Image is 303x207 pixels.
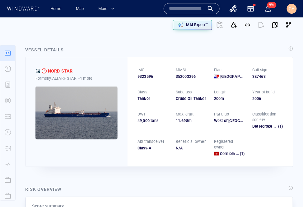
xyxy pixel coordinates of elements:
img: 5905c3452fdb875836697893_0 [35,87,118,139]
a: Home [48,3,64,14]
span: More [98,5,115,12]
p: MMSI [176,67,186,73]
span: 698 [182,118,189,123]
div: Crude Oil Tanker [176,96,207,101]
button: CH [286,2,298,15]
p: Class [138,89,147,95]
div: NORD STAR [48,67,73,75]
div: Formerly: ALTARF STAR [35,75,118,82]
a: Corniola Ltd. (1) [220,151,245,157]
div: 2006 [252,96,283,101]
button: Get link [241,18,254,32]
span: m [221,96,224,101]
div: 3E7463 [252,74,283,79]
div: Vessel details [25,46,64,54]
div: 352003296 [176,74,207,79]
p: Classification society [252,111,283,123]
p: Call sign [252,67,268,73]
button: Add to vessel list [227,18,241,32]
p: +1 more [78,75,92,82]
button: MAI Expert™ [173,20,212,30]
span: 9323596 [138,74,153,79]
p: IMO [138,67,145,73]
a: Map [73,3,88,14]
div: High risk [42,68,47,73]
span: m [188,118,192,123]
span: (1) [277,124,283,129]
button: More [96,3,120,14]
span: 200 [214,96,221,101]
p: Max. draft [176,111,194,117]
p: Length [214,89,226,95]
button: Visual Link Analysis [282,18,296,32]
span: Corniola Ltd. [220,151,243,156]
p: P&I Club [214,111,229,117]
p: Flag [214,67,222,73]
div: T&S ODR defined risk: indication [35,68,40,73]
div: Det Norske Veritas [252,124,283,129]
p: DWT [138,111,146,117]
span: CH [289,6,295,11]
p: MAI Expert™ [186,22,208,28]
span: 11 [176,118,180,123]
div: 49,000 tons [138,118,168,124]
span: [GEOGRAPHIC_DATA] [221,74,245,79]
button: Home [46,3,66,14]
div: Det Norske Veritas [252,124,277,129]
iframe: Chat [277,179,298,202]
p: Subclass [176,89,192,95]
p: AIS transceiver [138,139,164,144]
button: View on map [268,18,282,32]
p: Registered owner [214,139,245,150]
div: Notification center [264,5,272,12]
p: Beneficial owner [176,139,206,144]
div: Risk overview [25,186,62,193]
span: . [180,118,181,123]
div: Tanker [138,96,168,101]
span: (1) [239,151,245,157]
p: Year of build [252,89,275,95]
div: N/A [176,145,207,151]
button: 99+ [261,1,276,16]
span: Class-A [138,146,151,150]
div: West of England [214,118,245,124]
span: 99+ [267,2,277,8]
button: Map [71,3,91,14]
